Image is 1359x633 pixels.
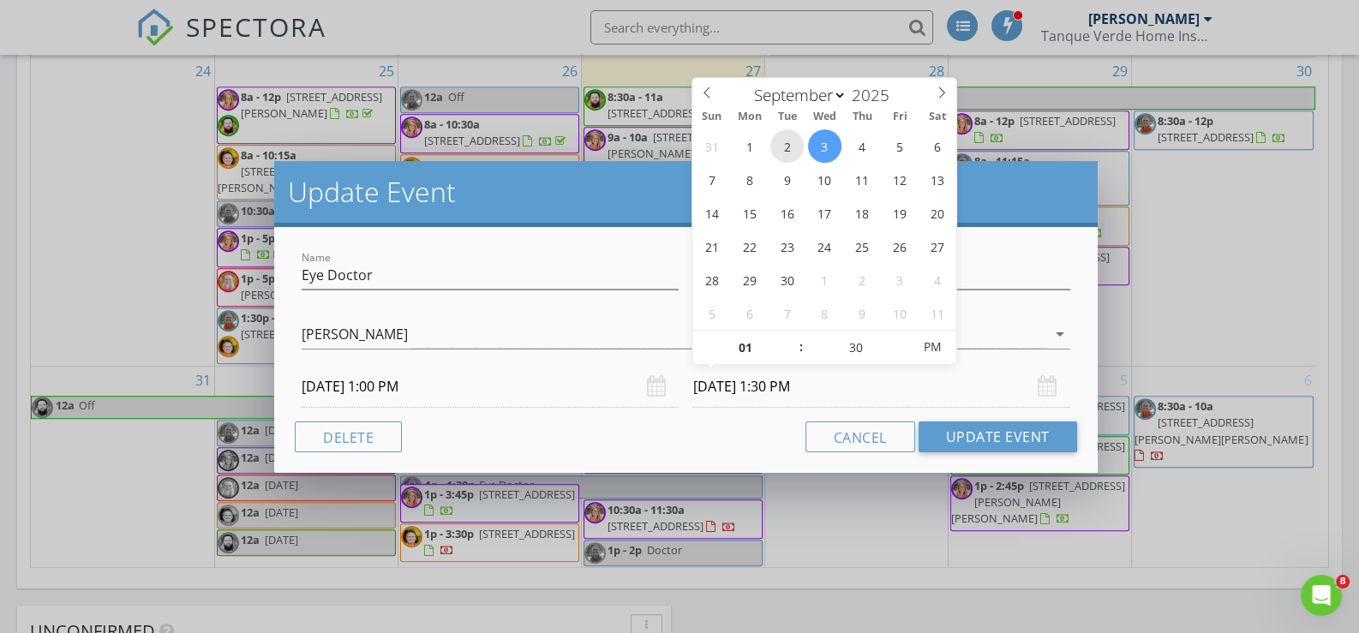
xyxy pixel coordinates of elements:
[883,196,917,230] span: September 19, 2025
[921,230,955,263] span: September 27, 2025
[805,111,843,122] span: Wed
[695,129,728,163] span: August 31, 2025
[808,163,841,196] span: September 10, 2025
[921,296,955,330] span: October 11, 2025
[733,129,766,163] span: September 1, 2025
[733,296,766,330] span: October 6, 2025
[1301,575,1342,616] iframe: Intercom live chat
[843,111,881,122] span: Thu
[847,84,903,106] input: Year
[770,163,804,196] span: September 9, 2025
[770,296,804,330] span: October 7, 2025
[733,196,766,230] span: September 15, 2025
[883,129,917,163] span: September 5, 2025
[288,175,1084,209] h2: Update Event
[808,196,841,230] span: September 17, 2025
[770,196,804,230] span: September 16, 2025
[808,230,841,263] span: September 24, 2025
[846,230,879,263] span: September 25, 2025
[881,111,919,122] span: Fri
[302,326,408,342] div: [PERSON_NAME]
[883,163,917,196] span: September 12, 2025
[695,263,728,296] span: September 28, 2025
[921,163,955,196] span: September 13, 2025
[770,129,804,163] span: September 2, 2025
[730,111,768,122] span: Mon
[883,230,917,263] span: September 26, 2025
[1050,324,1070,344] i: arrow_drop_down
[921,263,955,296] span: October 4, 2025
[846,129,879,163] span: September 4, 2025
[883,263,917,296] span: October 3, 2025
[921,196,955,230] span: September 20, 2025
[883,296,917,330] span: October 10, 2025
[733,263,766,296] span: September 29, 2025
[770,263,804,296] span: September 30, 2025
[808,263,841,296] span: October 1, 2025
[770,230,804,263] span: September 23, 2025
[695,163,728,196] span: September 7, 2025
[919,421,1077,452] button: Update Event
[1336,575,1350,588] span: 8
[846,163,879,196] span: September 11, 2025
[805,421,915,452] button: Cancel
[808,296,841,330] span: October 8, 2025
[808,129,841,163] span: September 3, 2025
[733,230,766,263] span: September 22, 2025
[846,263,879,296] span: October 2, 2025
[695,230,728,263] span: September 21, 2025
[695,196,728,230] span: September 14, 2025
[846,196,879,230] span: September 18, 2025
[919,111,956,122] span: Sat
[799,330,804,364] span: :
[909,330,956,364] span: Click to toggle
[846,296,879,330] span: October 9, 2025
[695,296,728,330] span: October 5, 2025
[295,421,402,452] button: Delete
[692,366,1069,408] input: Select date
[692,111,730,122] span: Sun
[302,366,679,408] input: Select date
[768,111,805,122] span: Tue
[733,163,766,196] span: September 8, 2025
[921,129,955,163] span: September 6, 2025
